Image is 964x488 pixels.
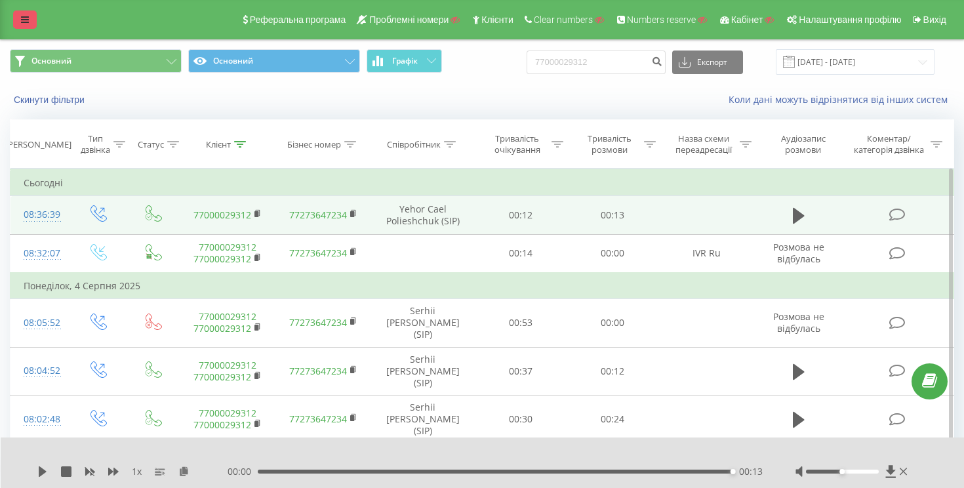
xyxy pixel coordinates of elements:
[250,14,346,25] span: Реферальна програма
[81,133,110,155] div: Тип дзвінка
[387,139,441,150] div: Співробітник
[474,298,566,347] td: 00:53
[567,396,658,444] td: 00:24
[199,241,256,253] a: 77000029312
[371,196,474,234] td: Yehor Cael Polieshchuk (SIP)
[10,94,91,106] button: Скинути фільтри
[24,202,56,228] div: 08:36:39
[658,234,754,273] td: IVR Ru
[567,298,658,347] td: 00:00
[371,396,474,444] td: Serhii [PERSON_NAME] (SIP)
[289,247,347,259] a: 77273647234
[474,196,566,234] td: 00:12
[567,347,658,396] td: 00:12
[5,139,71,150] div: [PERSON_NAME]
[578,133,641,155] div: Тривалість розмови
[371,347,474,396] td: Serhii [PERSON_NAME] (SIP)
[24,407,56,432] div: 08:02:48
[24,241,56,266] div: 08:32:07
[534,14,593,25] span: Clear numbers
[289,365,347,377] a: 77273647234
[289,413,347,425] a: 77273647234
[10,273,954,299] td: Понеділок, 4 Серпня 2025
[767,133,840,155] div: Аудіозапис розмови
[31,56,71,66] span: Основний
[199,359,256,371] a: 77000029312
[731,14,763,25] span: Кабінет
[567,234,658,273] td: 00:00
[132,465,142,478] span: 1 x
[287,139,341,150] div: Бізнес номер
[923,14,946,25] span: Вихід
[10,170,954,196] td: Сьогодні
[627,14,696,25] span: Numbers reserve
[193,322,251,335] a: 77000029312
[193,418,251,431] a: 77000029312
[392,56,418,66] span: Графік
[731,469,736,474] div: Accessibility label
[840,469,845,474] div: Accessibility label
[199,407,256,419] a: 77000029312
[24,310,56,336] div: 08:05:52
[199,310,256,323] a: 77000029312
[10,49,182,73] button: Основний
[527,51,666,74] input: Пошук за номером
[474,234,566,273] td: 00:14
[228,465,258,478] span: 00:00
[773,241,824,265] span: Розмова не відбулась
[799,14,901,25] span: Налаштування профілю
[367,49,442,73] button: Графік
[851,133,927,155] div: Коментар/категорія дзвінка
[188,49,360,73] button: Основний
[474,396,566,444] td: 00:30
[193,253,251,265] a: 77000029312
[206,139,231,150] div: Клієнт
[371,298,474,347] td: Serhii [PERSON_NAME] (SIP)
[289,209,347,221] a: 77273647234
[24,358,56,384] div: 08:04:52
[773,310,824,335] span: Розмова не відбулась
[193,209,251,221] a: 77000029312
[289,316,347,329] a: 77273647234
[671,133,736,155] div: Назва схеми переадресації
[138,139,164,150] div: Статус
[739,465,763,478] span: 00:13
[729,93,954,106] a: Коли дані можуть відрізнятися вiд інших систем
[369,14,449,25] span: Проблемні номери
[567,196,658,234] td: 00:13
[672,51,743,74] button: Експорт
[487,133,549,155] div: Тривалість очікування
[193,371,251,383] a: 77000029312
[481,14,513,25] span: Клієнти
[474,347,566,396] td: 00:37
